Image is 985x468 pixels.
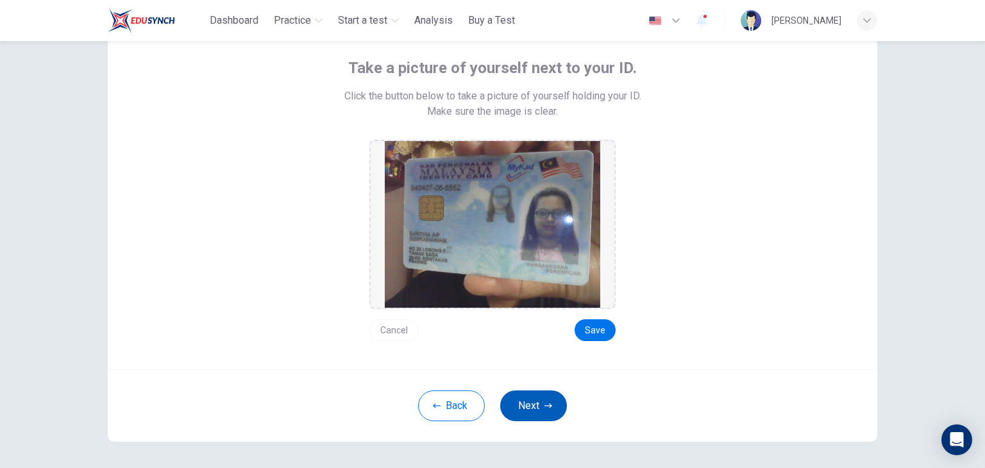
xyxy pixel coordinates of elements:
[418,390,485,421] button: Back
[741,10,761,31] img: Profile picture
[333,9,404,32] button: Start a test
[468,13,515,28] span: Buy a Test
[369,319,419,341] button: Cancel
[210,13,258,28] span: Dashboard
[427,104,558,119] span: Make sure the image is clear.
[500,390,567,421] button: Next
[269,9,328,32] button: Practice
[338,13,387,28] span: Start a test
[647,16,663,26] img: en
[463,9,520,32] button: Buy a Test
[575,319,616,341] button: Save
[771,13,841,28] div: [PERSON_NAME]
[274,13,311,28] span: Practice
[344,88,641,104] span: Click the button below to take a picture of yourself holding your ID.
[108,8,205,33] a: ELTC logo
[409,9,458,32] button: Analysis
[941,424,972,455] div: Open Intercom Messenger
[348,58,637,78] span: Take a picture of yourself next to your ID.
[385,141,600,308] img: preview screemshot
[108,8,175,33] img: ELTC logo
[414,13,453,28] span: Analysis
[205,9,264,32] button: Dashboard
